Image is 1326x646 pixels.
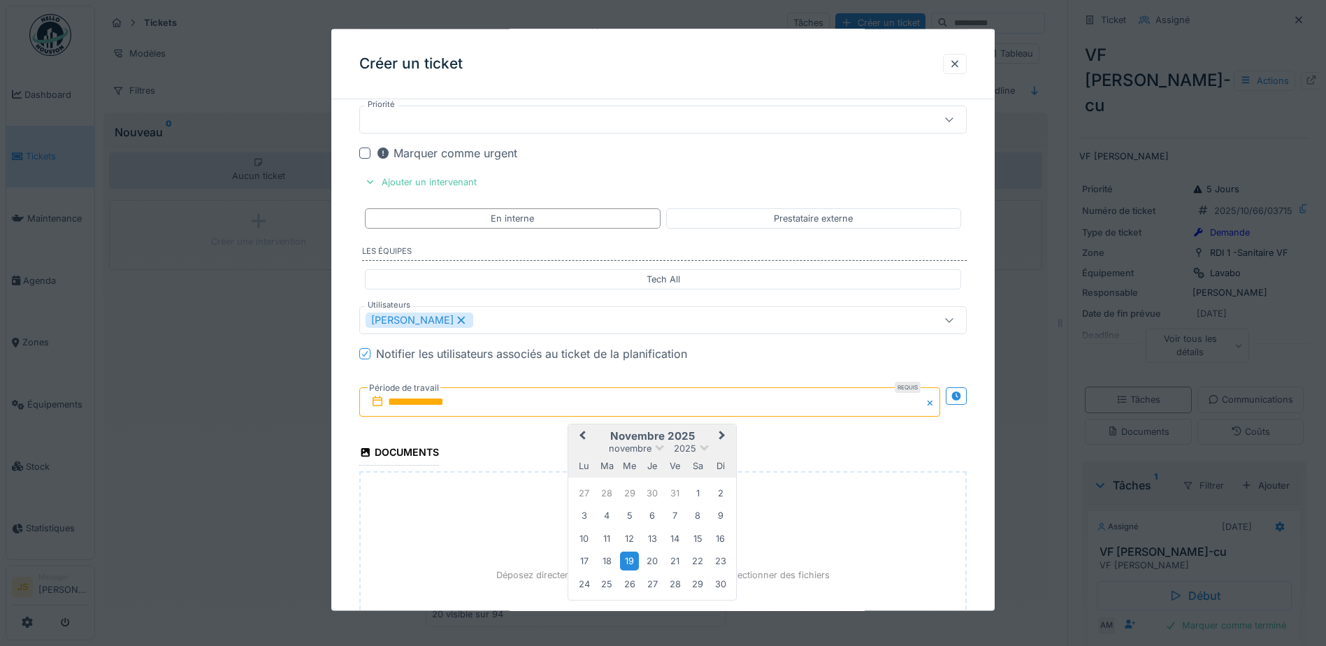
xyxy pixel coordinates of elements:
div: Choose vendredi 31 octobre 2025 [665,483,684,502]
button: Next Month [712,426,735,448]
div: Choose jeudi 30 octobre 2025 [643,483,662,502]
div: Choose mercredi 12 novembre 2025 [620,529,639,547]
div: Prestataire externe [774,212,853,225]
span: novembre [609,443,651,454]
div: mardi [598,457,617,475]
div: Requis [895,382,921,393]
div: Choose vendredi 7 novembre 2025 [665,506,684,525]
p: Déposez directement des fichiers ici, ou cliquez pour sélectionner des fichiers [496,568,830,582]
div: Choose lundi 17 novembre 2025 [575,552,593,570]
div: Choose lundi 3 novembre 2025 [575,506,593,525]
div: Choose samedi 1 novembre 2025 [689,483,707,502]
div: Choose vendredi 28 novembre 2025 [665,574,684,593]
div: Choose samedi 22 novembre 2025 [689,552,707,570]
div: Choose vendredi 21 novembre 2025 [665,552,684,570]
div: Tech All [647,273,680,286]
button: Close [925,387,940,417]
label: Utilisateurs [365,299,413,311]
div: Marquer comme urgent [376,144,517,161]
div: Choose dimanche 23 novembre 2025 [711,552,730,570]
div: Choose vendredi 14 novembre 2025 [665,529,684,547]
div: Choose mardi 4 novembre 2025 [598,506,617,525]
div: Choose mardi 25 novembre 2025 [598,574,617,593]
div: Choose samedi 29 novembre 2025 [689,574,707,593]
div: Choose mardi 18 novembre 2025 [598,552,617,570]
div: Ajouter un intervenant [359,172,482,191]
h2: novembre 2025 [568,430,736,443]
div: Choose samedi 15 novembre 2025 [689,529,707,547]
div: Choose lundi 27 octobre 2025 [575,483,593,502]
span: 2025 [674,443,696,454]
div: Choose jeudi 6 novembre 2025 [643,506,662,525]
div: Choose dimanche 2 novembre 2025 [711,483,730,502]
label: Période de travail [368,380,440,396]
div: Notifier les utilisateurs associés au ticket de la planification [376,345,687,362]
div: lundi [575,457,593,475]
div: samedi [689,457,707,475]
div: [PERSON_NAME] [366,313,473,328]
div: Choose jeudi 20 novembre 2025 [643,552,662,570]
div: Choose samedi 8 novembre 2025 [689,506,707,525]
div: jeudi [643,457,662,475]
div: Choose mardi 11 novembre 2025 [598,529,617,547]
div: Choose dimanche 16 novembre 2025 [711,529,730,547]
div: vendredi [665,457,684,475]
div: mercredi [620,457,639,475]
div: Choose jeudi 27 novembre 2025 [643,574,662,593]
div: Choose lundi 24 novembre 2025 [575,574,593,593]
div: Choose mercredi 19 novembre 2025 [620,552,639,570]
div: Choose dimanche 30 novembre 2025 [711,574,730,593]
h3: Créer un ticket [359,55,463,73]
label: Les équipes [362,245,967,261]
div: En interne [491,212,534,225]
div: Choose mercredi 5 novembre 2025 [620,506,639,525]
div: Choose mercredi 29 octobre 2025 [620,483,639,502]
div: Choose dimanche 9 novembre 2025 [711,506,730,525]
div: Documents [359,442,439,466]
button: Previous Month [570,426,592,448]
div: Choose jeudi 13 novembre 2025 [643,529,662,547]
div: Month novembre, 2025 [573,482,732,595]
div: dimanche [711,457,730,475]
div: Choose lundi 10 novembre 2025 [575,529,593,547]
div: Choose mercredi 26 novembre 2025 [620,574,639,593]
div: Choose mardi 28 octobre 2025 [598,483,617,502]
label: Priorité [365,98,398,110]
